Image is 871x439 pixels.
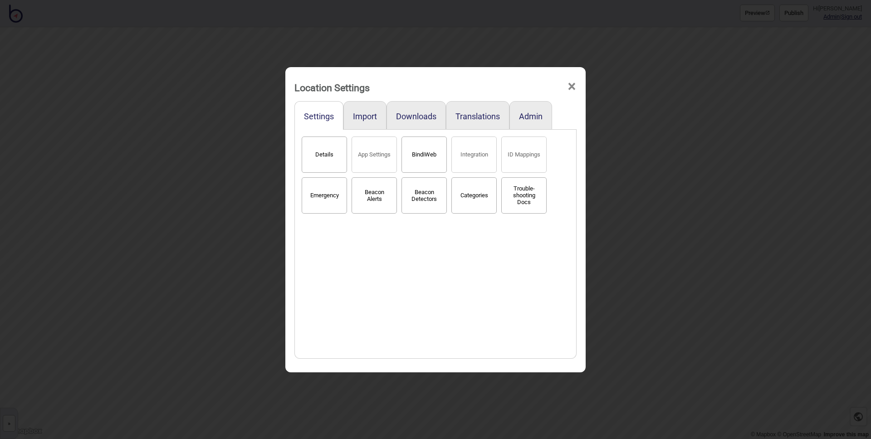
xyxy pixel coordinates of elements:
button: Emergency [302,177,347,214]
button: Integration [451,137,497,173]
button: Settings [304,112,334,121]
button: Details [302,137,347,173]
button: Categories [451,177,497,214]
button: Downloads [396,112,436,121]
div: Location Settings [294,78,370,98]
a: Categories [449,190,499,199]
button: ID Mappings [501,137,547,173]
a: Trouble-shooting Docs [499,190,549,199]
span: × [567,72,577,102]
button: Beacon Detectors [401,177,447,214]
button: Beacon Alerts [352,177,397,214]
button: Translations [455,112,500,121]
button: Trouble-shooting Docs [501,177,547,214]
button: Admin [519,112,543,121]
button: App Settings [352,137,397,173]
button: Import [353,112,377,121]
button: BindiWeb [401,137,447,173]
